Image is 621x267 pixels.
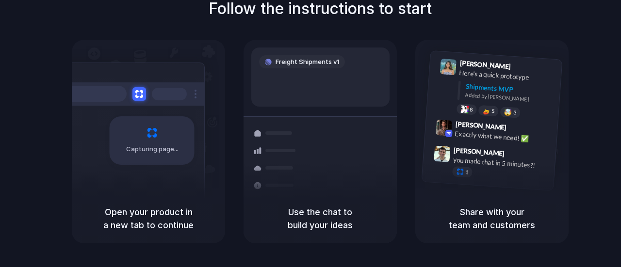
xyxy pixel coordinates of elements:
[465,81,555,97] div: Shipments MVP
[455,119,507,133] span: [PERSON_NAME]
[454,145,505,159] span: [PERSON_NAME]
[427,205,557,232] h5: Share with your team and customers
[126,144,180,154] span: Capturing page
[453,155,550,171] div: you made that in 5 minutes?!
[459,68,556,84] div: Here's a quick prototype
[455,128,552,145] div: Exactly what we need! ✅
[470,107,473,112] span: 8
[465,91,554,105] div: Added by [PERSON_NAME]
[509,123,529,135] span: 9:42 AM
[83,205,213,232] h5: Open your product in a new tab to continue
[507,149,527,161] span: 9:47 AM
[513,110,517,115] span: 3
[459,58,511,72] span: [PERSON_NAME]
[514,63,534,74] span: 9:41 AM
[276,57,339,67] span: Freight Shipments v1
[255,205,385,232] h5: Use the chat to build your ideas
[504,109,512,116] div: 🤯
[465,170,469,175] span: 1
[491,109,495,114] span: 5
